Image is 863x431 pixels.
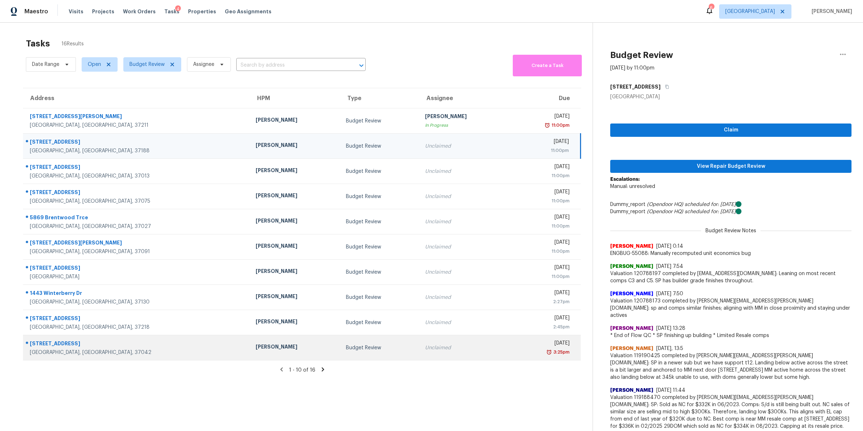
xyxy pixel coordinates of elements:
[30,349,244,356] div: [GEOGRAPHIC_DATA], [GEOGRAPHIC_DATA], 37042
[515,340,569,349] div: [DATE]
[30,163,244,172] div: [STREET_ADDRESS]
[515,239,569,248] div: [DATE]
[425,243,504,251] div: Unclaimed
[30,324,244,331] div: [GEOGRAPHIC_DATA], [GEOGRAPHIC_DATA], 37218
[30,189,244,198] div: [STREET_ADDRESS]
[515,273,569,280] div: 11:00pm
[346,218,414,225] div: Budget Review
[610,208,851,215] div: Dummy_report
[610,352,851,381] span: Valuation 119190425 completed by [PERSON_NAME][EMAIL_ADDRESS][PERSON_NAME][DOMAIN_NAME]: SP in a ...
[256,192,334,201] div: [PERSON_NAME]
[610,184,655,189] span: Manual: unresolved
[610,124,851,137] button: Claim
[515,223,569,230] div: 11:00pm
[610,263,653,270] span: [PERSON_NAME]
[69,8,83,15] span: Visits
[193,61,214,68] span: Assignee
[656,326,685,331] span: [DATE] 13:28
[610,297,851,319] span: Valuation 120788173 completed by [PERSON_NAME][EMAIL_ADDRESS][PERSON_NAME][DOMAIN_NAME]: sp and c...
[30,264,244,273] div: [STREET_ADDRESS]
[685,202,736,207] i: scheduled for: [DATE]
[256,242,334,251] div: [PERSON_NAME]
[515,248,569,255] div: 11:00pm
[552,349,570,356] div: 3:25pm
[515,172,569,179] div: 11:00pm
[515,214,569,223] div: [DATE]
[546,349,552,356] img: Overdue Alarm Icon
[30,198,244,205] div: [GEOGRAPHIC_DATA], [GEOGRAPHIC_DATA], 37075
[26,40,50,47] h2: Tasks
[419,88,510,108] th: Assignee
[616,162,846,171] span: View Repair Budget Review
[256,343,334,352] div: [PERSON_NAME]
[616,126,846,135] span: Claim
[515,138,569,147] div: [DATE]
[516,62,578,70] span: Create a Task
[610,387,653,394] span: [PERSON_NAME]
[656,291,683,296] span: [DATE] 7:50
[129,61,165,68] span: Budget Review
[610,394,851,430] span: Valuation 119188470 completed by [PERSON_NAME][EMAIL_ADDRESS][PERSON_NAME][DOMAIN_NAME]: SP: Sold...
[256,293,334,302] div: [PERSON_NAME]
[250,88,340,108] th: HPM
[425,113,504,122] div: [PERSON_NAME]
[656,244,683,249] span: [DATE] 0:14
[30,113,244,122] div: [STREET_ADDRESS][PERSON_NAME]
[256,142,334,151] div: [PERSON_NAME]
[425,294,504,301] div: Unclaimed
[346,143,414,150] div: Budget Review
[30,289,244,298] div: 1443 Winterberry Dr
[256,318,334,327] div: [PERSON_NAME]
[515,264,569,273] div: [DATE]
[123,8,156,15] span: Work Orders
[346,344,414,351] div: Budget Review
[30,223,244,230] div: [GEOGRAPHIC_DATA], [GEOGRAPHIC_DATA], 37027
[92,8,114,15] span: Projects
[610,93,851,100] div: [GEOGRAPHIC_DATA]
[610,64,654,72] div: [DATE] by 11:00pm
[610,270,851,284] span: Valuation 120788197 completed by [EMAIL_ADDRESS][DOMAIN_NAME]: Leaning on most recent comps C3 an...
[425,122,504,129] div: In Progress
[661,80,670,93] button: Copy Address
[256,116,334,125] div: [PERSON_NAME]
[346,294,414,301] div: Budget Review
[256,217,334,226] div: [PERSON_NAME]
[515,197,569,205] div: 11:00pm
[346,319,414,326] div: Budget Review
[88,61,101,68] span: Open
[30,147,244,154] div: [GEOGRAPHIC_DATA], [GEOGRAPHIC_DATA], 37188
[346,243,414,251] div: Budget Review
[32,61,59,68] span: Date Range
[610,201,851,208] div: Dummy_report
[164,9,179,14] span: Tasks
[346,193,414,200] div: Budget Review
[515,289,569,298] div: [DATE]
[188,8,216,15] span: Properties
[175,5,181,13] div: 4
[610,83,661,90] h5: [STREET_ADDRESS]
[30,273,244,280] div: [GEOGRAPHIC_DATA]
[425,344,504,351] div: Unclaimed
[515,323,569,331] div: 2:45pm
[610,177,640,182] b: Escalations:
[610,345,653,352] span: [PERSON_NAME]
[346,117,414,125] div: Budget Review
[809,8,852,15] span: [PERSON_NAME]
[709,4,714,12] div: 6
[425,193,504,200] div: Unclaimed
[425,168,504,175] div: Unclaimed
[550,122,570,129] div: 11:00pm
[236,60,346,71] input: Search by address
[24,8,48,15] span: Maestro
[356,60,366,71] button: Open
[61,40,84,48] span: 16 Results
[515,188,569,197] div: [DATE]
[610,160,851,173] button: View Repair Budget Review
[30,214,244,223] div: 5869 Brentwood Trce
[647,202,683,207] i: (Opendoor HQ)
[289,368,315,373] span: 1 - 10 of 16
[425,269,504,276] div: Unclaimed
[346,269,414,276] div: Budget Review
[30,248,244,255] div: [GEOGRAPHIC_DATA], [GEOGRAPHIC_DATA], 37091
[515,298,569,305] div: 2:27pm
